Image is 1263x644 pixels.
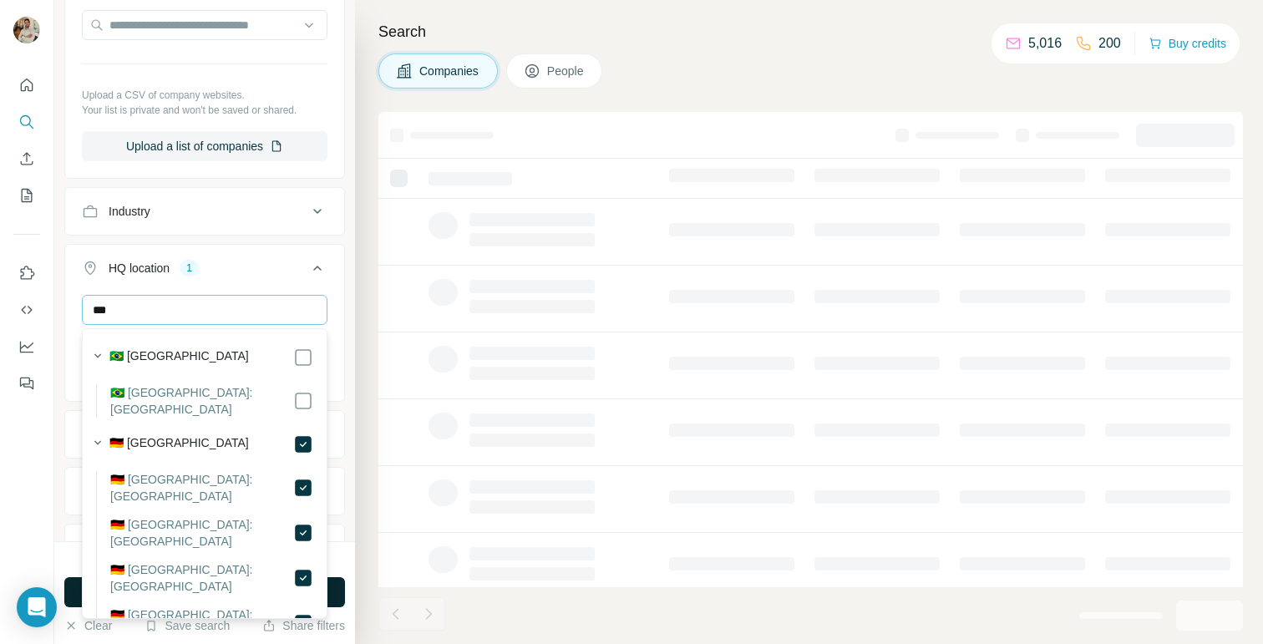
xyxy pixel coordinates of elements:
[1098,33,1121,53] p: 200
[17,587,57,627] div: Open Intercom Messenger
[65,528,344,568] button: Technologies
[109,347,249,368] label: 🇧🇷 [GEOGRAPHIC_DATA]
[13,144,40,174] button: Enrich CSV
[82,131,327,161] button: Upload a list of companies
[180,261,199,276] div: 1
[109,203,150,220] div: Industry
[110,471,293,505] label: 🇩🇪 [GEOGRAPHIC_DATA]: [GEOGRAPHIC_DATA]
[82,88,327,103] p: Upload a CSV of company websites.
[13,332,40,362] button: Dashboard
[1149,32,1226,55] button: Buy credits
[262,617,345,634] button: Share filters
[13,258,40,288] button: Use Surfe on LinkedIn
[1028,33,1062,53] p: 5,016
[419,63,480,79] span: Companies
[109,434,249,454] label: 🇩🇪 [GEOGRAPHIC_DATA]
[65,414,344,454] button: Annual revenue ($)
[378,20,1243,43] h4: Search
[64,617,112,634] button: Clear
[13,180,40,210] button: My lists
[13,17,40,43] img: Avatar
[145,617,230,634] button: Save search
[13,295,40,325] button: Use Surfe API
[110,561,293,595] label: 🇩🇪 [GEOGRAPHIC_DATA]: [GEOGRAPHIC_DATA]
[13,70,40,100] button: Quick start
[82,103,327,118] p: Your list is private and won't be saved or shared.
[110,606,293,640] label: 🇩🇪 [GEOGRAPHIC_DATA]: [GEOGRAPHIC_DATA]
[65,248,344,295] button: HQ location1
[65,191,344,231] button: Industry
[13,368,40,398] button: Feedback
[547,63,586,79] span: People
[65,471,344,511] button: Employees (size)
[110,516,293,550] label: 🇩🇪 [GEOGRAPHIC_DATA]: [GEOGRAPHIC_DATA]
[110,384,293,418] label: 🇧🇷 [GEOGRAPHIC_DATA]: [GEOGRAPHIC_DATA]
[13,107,40,137] button: Search
[109,260,170,276] div: HQ location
